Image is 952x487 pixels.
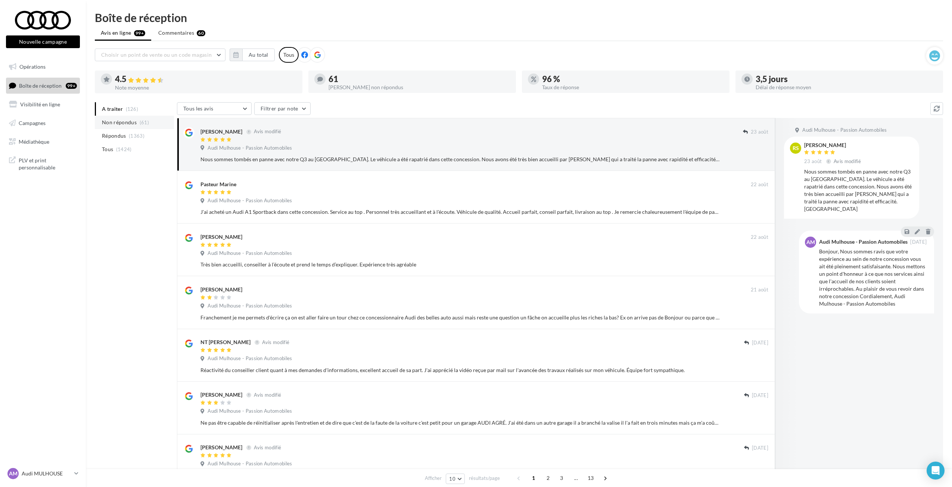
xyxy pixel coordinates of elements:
span: [DATE] [910,240,927,244]
p: Audi MULHOUSE [22,470,71,477]
span: Répondus [102,132,126,140]
span: Boîte de réception [19,82,62,88]
div: [PERSON_NAME] [200,444,242,451]
span: Audi Mulhouse - Passion Automobiles [208,145,292,152]
div: Franchement je me permets d'écrire ça on est aller faire un tour chez ce concessionnaire Audi des... [200,314,720,321]
div: Très bien accueilli, conseiller à l’écoute et prend le temps d’expliquer. Expérience très agréable [200,261,720,268]
span: [DATE] [752,392,768,399]
div: [PERSON_NAME] non répondus [329,85,510,90]
div: 99+ [66,83,77,89]
button: Choisir un point de vente ou un code magasin [95,49,225,61]
span: Non répondus [102,119,137,126]
div: J'ai acheté un Audi A1 Sportback dans cette concession. Service au top . Personnel très accueilla... [200,208,720,216]
div: Bonjour, Nous sommes ravis que votre expérience au sein de notre concession vous ait été pleineme... [819,248,928,308]
span: 23 août [751,129,768,135]
span: PLV et print personnalisable [19,155,77,171]
div: [PERSON_NAME] [200,391,242,399]
span: Opérations [19,63,46,70]
span: Audi Mulhouse - Passion Automobiles [208,197,292,204]
span: résultats/page [469,475,500,482]
span: Audi Mulhouse - Passion Automobiles [208,250,292,257]
span: (61) [140,119,149,125]
span: AM [9,470,18,477]
div: 3,5 jours [756,75,937,83]
span: 13 [585,472,597,484]
span: [DATE] [752,340,768,346]
a: PLV et print personnalisable [4,152,81,174]
span: Médiathèque [19,138,49,144]
button: Tous les avis [177,102,252,115]
span: (1363) [129,133,144,139]
button: Au total [230,49,275,61]
span: Avis modifié [254,392,281,398]
a: Campagnes [4,115,81,131]
span: 3 [556,472,567,484]
span: 10 [449,476,455,482]
div: Audi Mulhouse - Passion Automobiles [819,239,908,244]
span: Choisir un point de vente ou un code magasin [101,51,212,58]
div: Boîte de réception [95,12,943,23]
div: 60 [197,30,205,36]
span: Commentaires [158,29,194,37]
span: Audi Mulhouse - Passion Automobiles [208,355,292,362]
div: Ne pas être capable de réinitialiser après l'entretien et de dire que c'est de la faute de la voi... [200,419,720,427]
div: 61 [329,75,510,83]
div: Nous sommes tombés en panne avec notre Q3 au [GEOGRAPHIC_DATA]. Le véhicule a été rapatrié dans c... [804,168,913,213]
button: 10 [446,474,465,484]
span: Audi Mulhouse - Passion Automobiles [208,408,292,415]
button: Au total [242,49,275,61]
span: Afficher [425,475,442,482]
span: 21 août [751,287,768,293]
div: Open Intercom Messenger [927,462,945,480]
span: Audi Mulhouse - Passion Automobiles [208,303,292,309]
div: Tous [279,47,299,63]
div: 4.5 [115,75,296,84]
span: Avis modifié [834,158,861,164]
div: Pasteur Marine [200,181,236,188]
div: Nous sommes tombés en panne avec notre Q3 au [GEOGRAPHIC_DATA]. Le véhicule a été rapatrié dans c... [200,156,720,163]
a: AM Audi MULHOUSE [6,466,80,481]
span: [DATE] [752,445,768,452]
div: 96 % [542,75,724,83]
button: Nouvelle campagne [6,35,80,48]
div: [PERSON_NAME] [804,143,862,148]
span: Visibilité en ligne [20,101,60,107]
span: ... [570,472,582,484]
div: Note moyenne [115,85,296,90]
div: NT [PERSON_NAME] [200,338,251,346]
span: Audi Mulhouse - Passion Automobiles [208,461,292,467]
button: Filtrer par note [254,102,311,115]
span: (1424) [116,146,132,152]
a: Médiathèque [4,134,81,150]
span: 2 [542,472,554,484]
span: Avis modifié [254,129,281,135]
span: 22 août [751,181,768,188]
div: Délai de réponse moyen [756,85,937,90]
span: Avis modifié [254,444,281,450]
a: Boîte de réception99+ [4,78,81,94]
span: AM [806,238,815,246]
span: Campagnes [19,120,46,126]
a: Visibilité en ligne [4,97,81,112]
span: 23 août [804,158,822,165]
div: Taux de réponse [542,85,724,90]
span: Audi Mulhouse - Passion Automobiles [802,127,887,134]
span: Tous [102,146,113,153]
span: Avis modifié [262,339,289,345]
div: [PERSON_NAME] [200,286,242,293]
div: Réactivité du conseiller client quant à mes demandes d'informations, excellent accueil de sa part... [200,366,720,374]
span: 1 [528,472,539,484]
div: [PERSON_NAME] [200,233,242,241]
span: RS [793,144,799,152]
span: Tous les avis [183,105,214,112]
span: 22 août [751,234,768,241]
div: [PERSON_NAME] [200,128,242,135]
a: Opérations [4,59,81,75]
